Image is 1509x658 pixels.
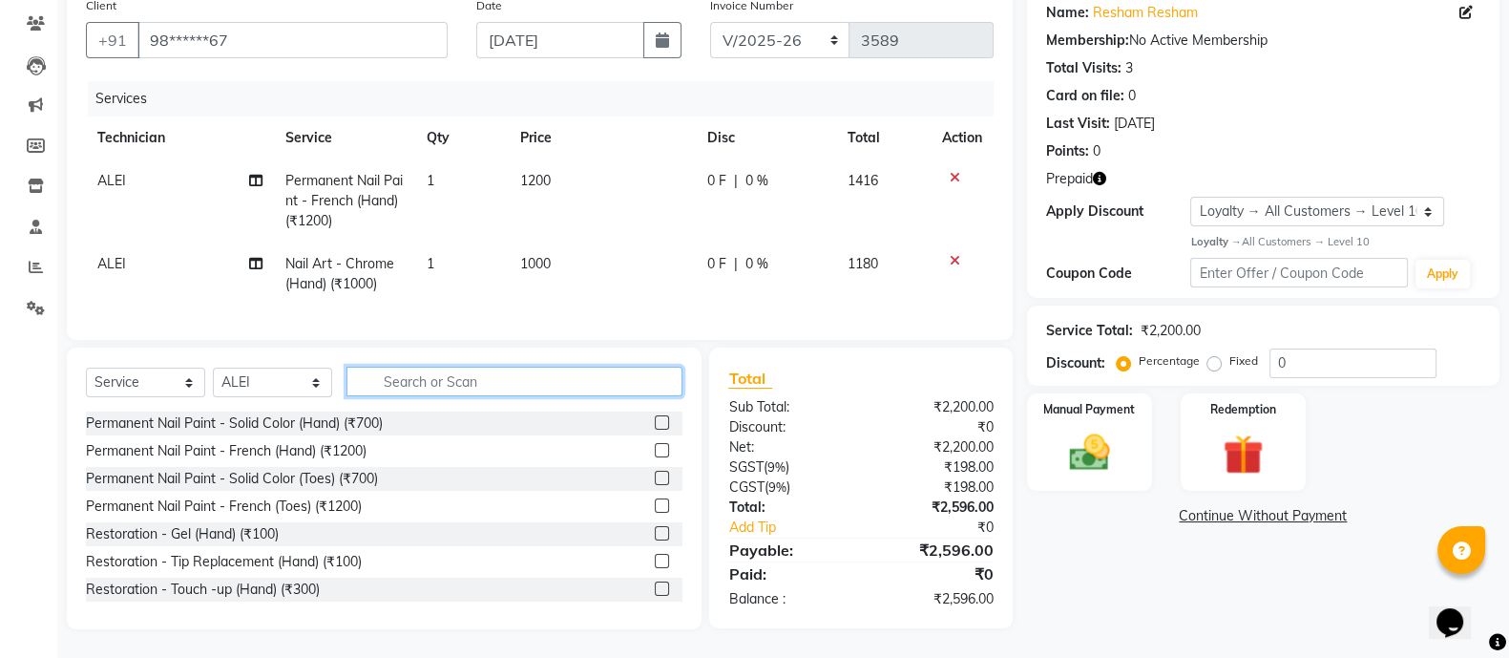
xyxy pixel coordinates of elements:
[97,172,126,189] span: ALEI
[285,172,403,229] span: Permanent Nail Paint - French (Hand) (₹1200)
[696,117,836,159] th: Disc
[1046,3,1089,23] div: Name:
[414,117,508,159] th: Qty
[714,457,861,478] div: ( )
[714,437,861,457] div: Net:
[1139,352,1200,370] label: Percentage
[426,255,433,272] span: 1
[1046,321,1133,341] div: Service Total:
[137,22,448,58] input: Search by Name/Mobile/Email/Code
[520,255,551,272] span: 1000
[734,254,738,274] span: |
[745,254,768,274] span: 0 %
[861,457,1008,478] div: ₹198.00
[86,469,378,489] div: Permanent Nail Paint - Solid Color (Toes) (₹700)
[1046,114,1110,134] div: Last Visit:
[1093,3,1198,23] a: Resham Resham
[86,552,362,572] div: Restoration - Tip Replacement (Hand) (₹100)
[861,589,1008,609] div: ₹2,596.00
[767,479,786,495] span: 9%
[861,437,1008,457] div: ₹2,200.00
[97,255,126,272] span: ALEI
[509,117,696,159] th: Price
[285,255,394,292] span: Nail Art - Chrome (Hand) (₹1000)
[1046,169,1093,189] span: Prepaid
[1046,86,1124,106] div: Card on file:
[1093,141,1100,161] div: 0
[714,417,861,437] div: Discount:
[86,117,274,159] th: Technician
[1046,141,1089,161] div: Points:
[86,414,383,434] div: Permanent Nail Paint - Solid Color (Hand) (₹700)
[520,172,551,189] span: 1200
[1190,235,1241,248] strong: Loyalty →
[714,518,885,538] a: Add Tip
[766,459,785,475] span: 9%
[714,562,861,585] div: Paid:
[861,562,1008,585] div: ₹0
[1190,234,1480,250] div: All Customers → Level 10
[86,441,367,461] div: Permanent Nail Paint - French (Hand) (₹1200)
[1057,430,1121,477] img: _cash.svg
[426,172,433,189] span: 1
[848,172,878,189] span: 1416
[1190,258,1408,287] input: Enter Offer / Coupon Code
[728,458,763,476] span: SGST
[1046,31,1480,51] div: No Active Membership
[931,117,994,159] th: Action
[728,478,764,496] span: CGST
[886,518,1008,538] div: ₹0
[1046,31,1129,51] div: Membership:
[274,117,415,159] th: Service
[1046,58,1121,78] div: Total Visits:
[714,478,861,498] div: ( )
[861,397,1008,417] div: ₹2,200.00
[86,22,139,58] button: +91
[861,498,1008,518] div: ₹2,596.00
[707,171,726,191] span: 0 F
[88,81,1008,117] div: Services
[707,254,726,274] span: 0 F
[1043,401,1135,418] label: Manual Payment
[861,539,1008,562] div: ₹2,596.00
[1210,430,1275,479] img: _gift.svg
[1229,352,1258,370] label: Fixed
[734,171,738,191] span: |
[714,498,861,518] div: Total:
[1141,321,1201,341] div: ₹2,200.00
[1429,582,1490,639] iframe: chat widget
[714,539,861,562] div: Payable:
[1046,264,1191,284] div: Coupon Code
[86,580,320,600] div: Restoration - Touch -up (Hand) (₹300)
[861,478,1008,498] div: ₹198.00
[86,524,279,544] div: Restoration - Gel (Hand) (₹100)
[1125,58,1133,78] div: 3
[1128,86,1136,106] div: 0
[1415,260,1470,288] button: Apply
[745,171,768,191] span: 0 %
[1046,353,1105,373] div: Discount:
[1210,401,1276,418] label: Redemption
[848,255,878,272] span: 1180
[728,369,772,389] span: Total
[86,497,362,517] div: Permanent Nail Paint - French (Toes) (₹1200)
[1114,114,1155,134] div: [DATE]
[714,397,861,417] div: Sub Total:
[861,417,1008,437] div: ₹0
[1031,506,1496,526] a: Continue Without Payment
[836,117,931,159] th: Total
[714,589,861,609] div: Balance :
[346,367,682,396] input: Search or Scan
[1046,202,1191,222] div: Apply Discount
